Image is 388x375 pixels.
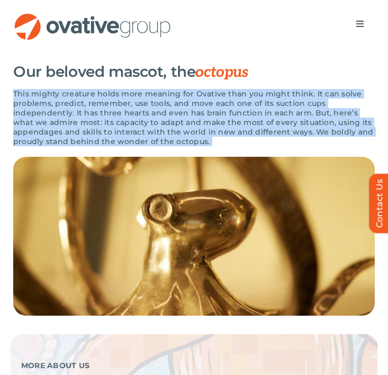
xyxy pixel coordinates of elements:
[21,361,351,370] p: MORE ABOUT US
[13,12,172,22] a: OG_Full_horizontal_RGB
[13,157,375,316] img: About_Us_-_Octopus[1]
[13,63,248,81] h3: Our beloved mascot, the
[345,13,375,34] nav: Menu
[195,64,248,81] span: octopus
[13,89,375,146] p: This mighty creature holds more meaning for Ovative than you might think. It can solve problems, ...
